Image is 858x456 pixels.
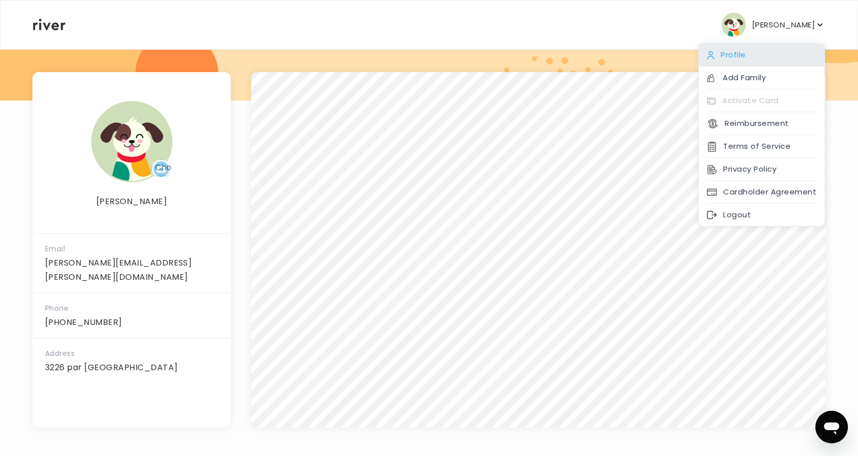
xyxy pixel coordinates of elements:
div: Profile [699,44,825,67]
div: Add Family [699,67,825,89]
div: Privacy Policy [699,158,825,181]
span: Address [45,348,75,359]
p: [PERSON_NAME][EMAIL_ADDRESS][PERSON_NAME][DOMAIN_NAME] [45,256,218,284]
span: Email [45,244,65,254]
img: user avatar [722,13,746,37]
span: Phone [45,303,68,313]
iframe: Button to launch messaging window [815,411,848,443]
div: Cardholder Agreement [699,181,825,204]
div: Activate Card [699,89,825,112]
div: Terms of Service [699,135,825,158]
img: user avatar [91,101,172,182]
p: [PERSON_NAME] [752,18,815,32]
p: [PERSON_NAME] [33,194,230,209]
button: user avatar[PERSON_NAME] [722,13,825,37]
div: Logout [699,204,825,226]
p: 3226 par [GEOGRAPHIC_DATA] [45,361,218,375]
p: [PHONE_NUMBER] [45,315,218,330]
button: Reimbursement [707,116,789,131]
